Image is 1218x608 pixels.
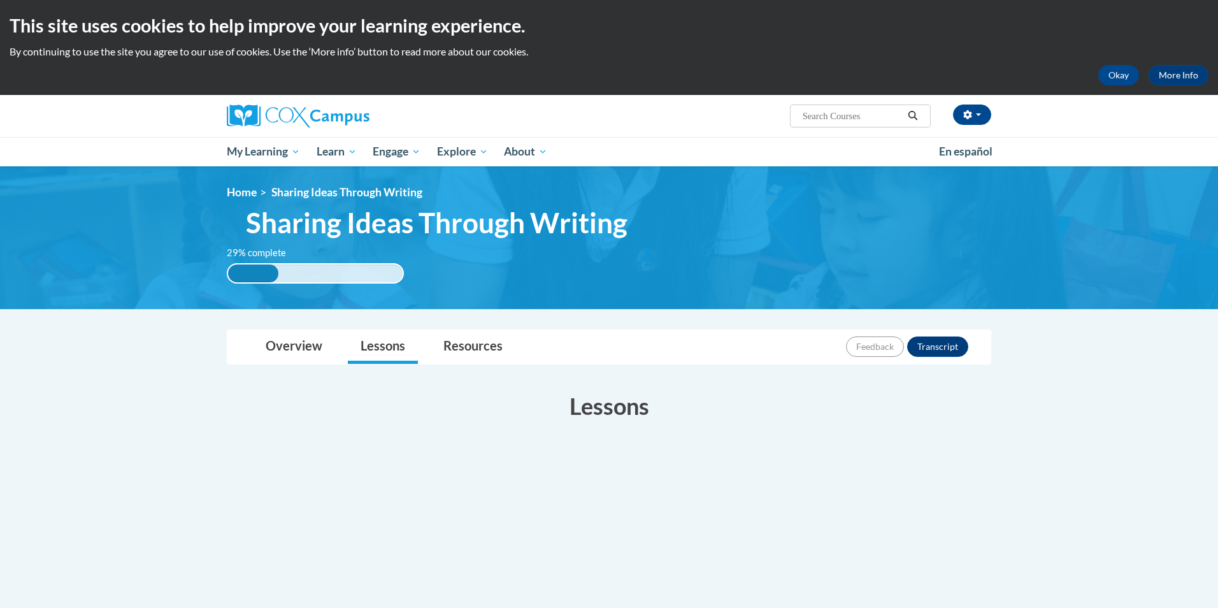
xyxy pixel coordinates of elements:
a: Cox Campus [227,105,469,127]
button: Transcript [907,337,968,357]
a: Overview [253,330,335,364]
h3: Lessons [227,390,991,422]
button: Okay [1098,65,1139,85]
a: En español [931,138,1001,165]
input: Search Courses [801,108,903,124]
span: About [504,144,547,159]
button: Feedback [846,337,904,357]
span: Explore [437,144,488,159]
button: Search [903,108,922,124]
label: 29% complete [227,246,300,260]
button: Account Settings [953,105,991,125]
a: Home [227,185,257,199]
a: Resources [431,330,515,364]
span: Sharing Ideas Through Writing [246,206,627,240]
span: Learn [317,144,357,159]
a: Explore [429,137,496,166]
span: Engage [373,144,420,159]
div: Main menu [208,137,1010,166]
span: Sharing Ideas Through Writing [271,185,422,199]
div: 29% complete [228,264,278,282]
img: Cox Campus [227,105,369,127]
a: Learn [308,137,365,166]
a: About [496,137,556,166]
a: My Learning [219,137,308,166]
a: Engage [364,137,429,166]
span: En español [939,145,992,158]
h2: This site uses cookies to help improve your learning experience. [10,13,1208,38]
span: My Learning [227,144,300,159]
p: By continuing to use the site you agree to our use of cookies. Use the ‘More info’ button to read... [10,45,1208,59]
a: Lessons [348,330,418,364]
a: More Info [1149,65,1208,85]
